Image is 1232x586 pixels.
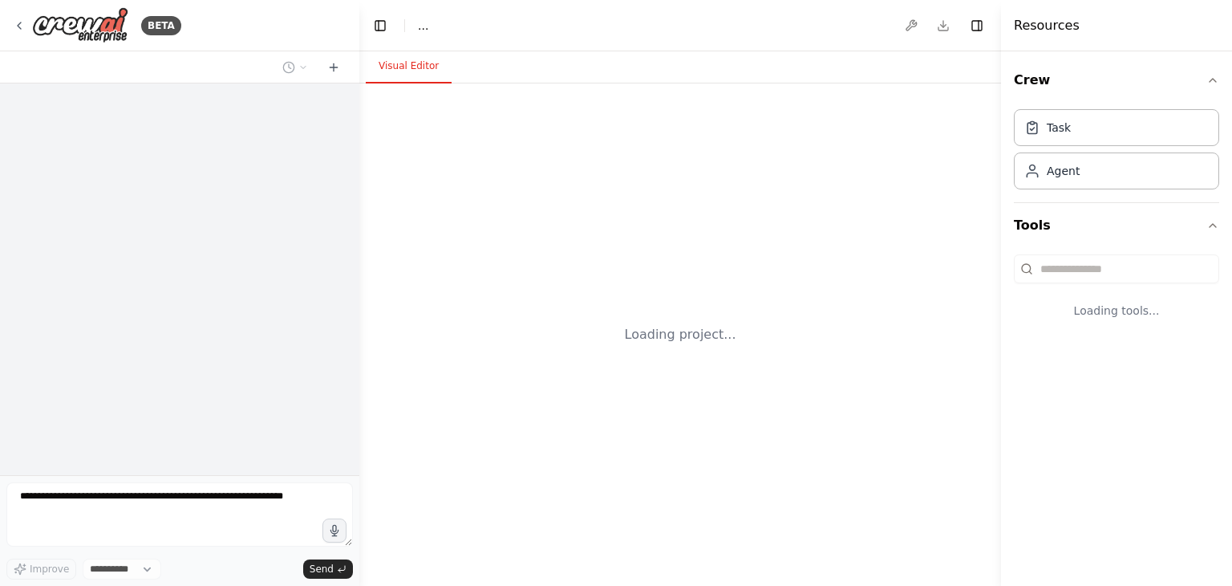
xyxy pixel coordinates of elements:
[1047,120,1071,136] div: Task
[141,16,181,35] div: BETA
[1014,290,1219,332] div: Loading tools...
[32,7,128,43] img: Logo
[276,58,314,77] button: Switch to previous chat
[369,14,391,37] button: Hide left sidebar
[418,18,428,34] span: ...
[310,563,334,576] span: Send
[30,563,69,576] span: Improve
[418,18,428,34] nav: breadcrumb
[1014,203,1219,248] button: Tools
[321,58,346,77] button: Start a new chat
[1014,58,1219,103] button: Crew
[625,325,736,344] div: Loading project...
[322,519,346,543] button: Click to speak your automation idea
[1014,103,1219,202] div: Crew
[1047,163,1080,179] div: Agent
[366,50,452,83] button: Visual Editor
[6,559,76,580] button: Improve
[966,14,988,37] button: Hide right sidebar
[1014,16,1080,35] h4: Resources
[1014,248,1219,344] div: Tools
[303,560,353,579] button: Send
